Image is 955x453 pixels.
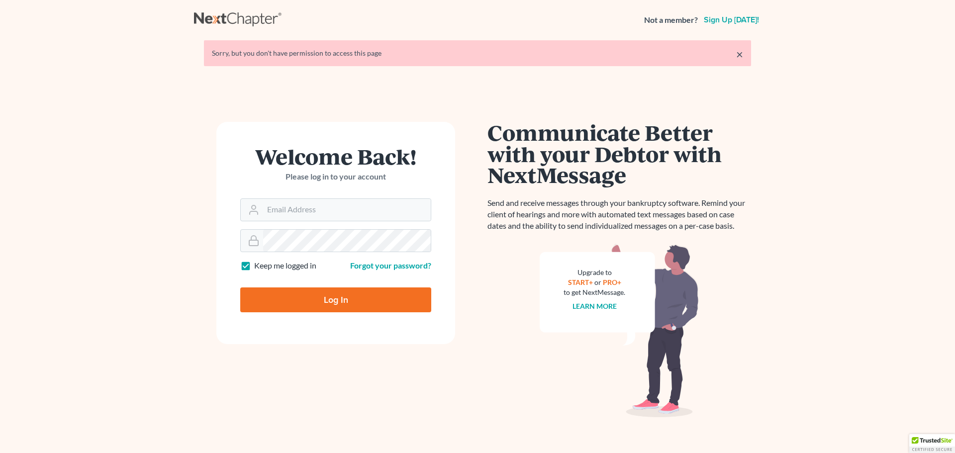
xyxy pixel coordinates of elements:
h1: Communicate Better with your Debtor with NextMessage [487,122,751,185]
img: nextmessage_bg-59042aed3d76b12b5cd301f8e5b87938c9018125f34e5fa2b7a6b67550977c72.svg [540,244,699,418]
h1: Welcome Back! [240,146,431,167]
input: Email Address [263,199,431,221]
a: × [736,48,743,60]
input: Log In [240,287,431,312]
div: Sorry, but you don't have permission to access this page [212,48,743,58]
div: to get NextMessage. [564,287,625,297]
div: Upgrade to [564,268,625,277]
p: Please log in to your account [240,171,431,182]
a: Sign up [DATE]! [702,16,761,24]
a: START+ [568,278,593,286]
div: TrustedSite Certified [909,434,955,453]
strong: Not a member? [644,14,698,26]
p: Send and receive messages through your bankruptcy software. Remind your client of hearings and mo... [487,197,751,232]
a: PRO+ [603,278,621,286]
a: Forgot your password? [350,261,431,270]
a: Learn more [573,302,617,310]
label: Keep me logged in [254,260,316,272]
span: or [594,278,601,286]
